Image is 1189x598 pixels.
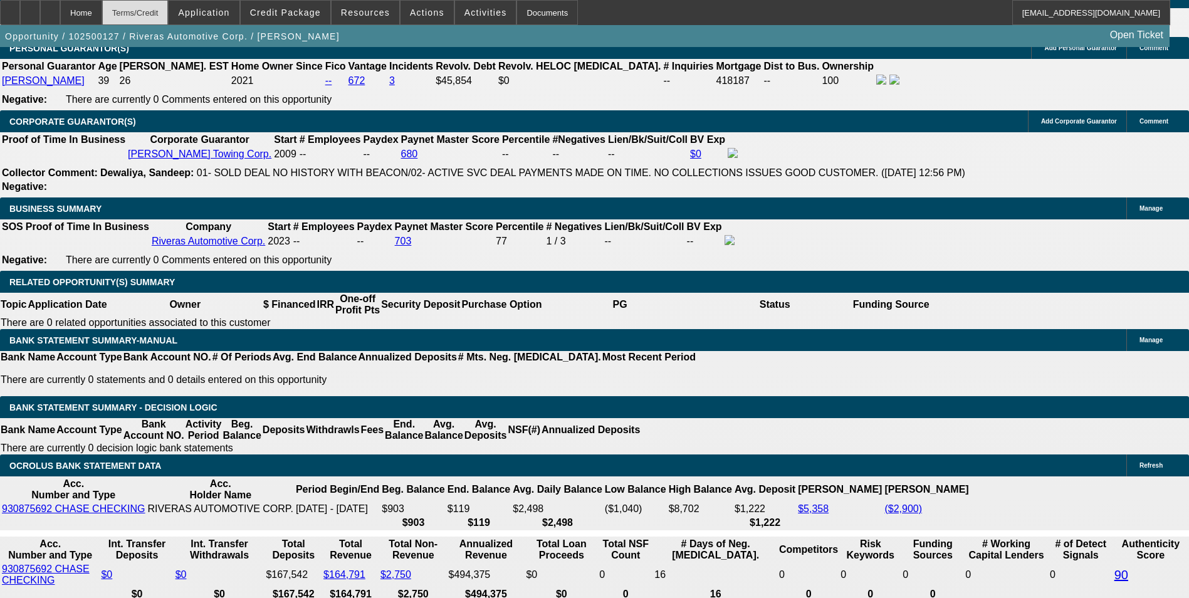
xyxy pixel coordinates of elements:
[300,134,361,145] b: # Employees
[152,236,265,246] a: Riveras Automotive Corp.
[2,181,47,192] b: Negative:
[449,569,524,580] div: $494,375
[2,167,98,178] b: Collector Comment:
[341,8,390,18] span: Resources
[123,418,185,442] th: Bank Account NO.
[250,8,321,18] span: Credit Package
[876,75,886,85] img: facebook-icon.png
[602,351,696,364] th: Most Recent Period
[274,134,296,145] b: Start
[2,564,90,585] a: 930875692 CHASE CHECKING
[455,1,516,24] button: Activities
[401,134,500,145] b: Paynet Master Score
[1,478,146,501] th: Acc. Number and Type
[97,74,117,88] td: 39
[1139,462,1163,469] span: Refresh
[763,74,820,88] td: --
[5,31,340,41] span: Opportunity / 102500127 / Riveras Automotive Corp. / [PERSON_NAME]
[1049,538,1113,562] th: # of Detect Signals
[335,293,380,317] th: One-off Profit Pts
[502,134,550,145] b: Percentile
[267,234,291,248] td: 2023
[272,351,358,364] th: Avg. End Balance
[852,293,930,317] th: Funding Source
[604,234,684,248] td: --
[507,418,541,442] th: NSF(#)
[1139,118,1168,125] span: Comment
[1139,45,1168,51] span: Comment
[222,418,261,442] th: Beg. Balance
[797,478,883,501] th: [PERSON_NAME]
[447,517,511,529] th: $119
[686,234,723,248] td: --
[1139,205,1163,212] span: Manage
[1044,45,1117,51] span: Add Personal Guarantor
[231,75,254,86] span: 2021
[357,221,392,232] b: Paydex
[728,148,738,158] img: facebook-icon.png
[424,418,463,442] th: Avg. Balance
[902,563,963,587] td: 0
[56,351,123,364] th: Account Type
[435,74,496,88] td: $45,854
[323,569,365,580] a: $164,791
[734,503,796,515] td: $1,222
[348,61,387,71] b: Vantage
[496,221,543,232] b: Percentile
[464,418,508,442] th: Avg. Deposits
[98,61,117,71] b: Age
[698,293,852,317] th: Status
[175,538,265,562] th: Int. Transfer Withdrawals
[241,1,330,24] button: Credit Package
[101,569,112,580] a: $0
[384,418,424,442] th: End. Balance
[186,221,231,232] b: Company
[1,221,24,233] th: SOS
[654,563,777,587] td: 16
[27,293,107,317] th: Application Date
[502,149,550,160] div: --
[1114,538,1188,562] th: Authenticity Score
[389,61,433,71] b: Incidents
[197,167,965,178] span: 01- SOLD DEAL NO HISTORY WITH BEACON/02- ACTIVE SVC DEAL PAYMENTS MADE ON TIME. NO COLLECTIONS IS...
[401,1,454,24] button: Actions
[120,61,229,71] b: [PERSON_NAME]. EST
[262,418,306,442] th: Deposits
[100,538,173,562] th: Int. Transfer Deposits
[357,351,457,364] th: Annualized Deposits
[448,538,525,562] th: Annualized Revenue
[2,503,145,514] a: 930875692 CHASE CHECKING
[381,478,445,501] th: Beg. Balance
[66,254,332,265] span: There are currently 0 Comments entered on this opportunity
[2,94,47,105] b: Negative:
[362,147,399,161] td: --
[884,478,969,501] th: [PERSON_NAME]
[447,478,511,501] th: End. Balance
[798,503,829,514] a: $5,358
[690,149,701,159] a: $0
[66,94,332,105] span: There are currently 0 Comments entered on this opportunity
[552,134,605,145] b: #Negatives
[884,503,922,514] a: ($2,900)
[599,563,652,587] td: 0
[25,221,150,233] th: Proof of Time In Business
[9,402,217,412] span: Bank Statement Summary - Decision Logic
[1139,337,1163,344] span: Manage
[840,538,901,562] th: Risk Keywords
[9,204,102,214] span: BUSINESS SUMMARY
[100,167,194,178] b: Dewaliya, Sandeep:
[348,75,365,86] a: 672
[1041,118,1117,125] span: Add Corporate Guarantor
[119,74,229,88] td: 26
[401,149,418,159] a: 680
[902,538,963,562] th: Funding Sources
[604,221,684,232] b: Lien/Bk/Suit/Coll
[552,149,605,160] div: --
[293,236,300,246] span: --
[128,149,271,159] a: [PERSON_NAME] Towing Corp.
[123,351,212,364] th: Bank Account NO.
[889,75,899,85] img: linkedin-icon.png
[608,134,688,145] b: Lien/Bk/Suit/Coll
[381,503,445,515] td: $903
[542,293,697,317] th: PG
